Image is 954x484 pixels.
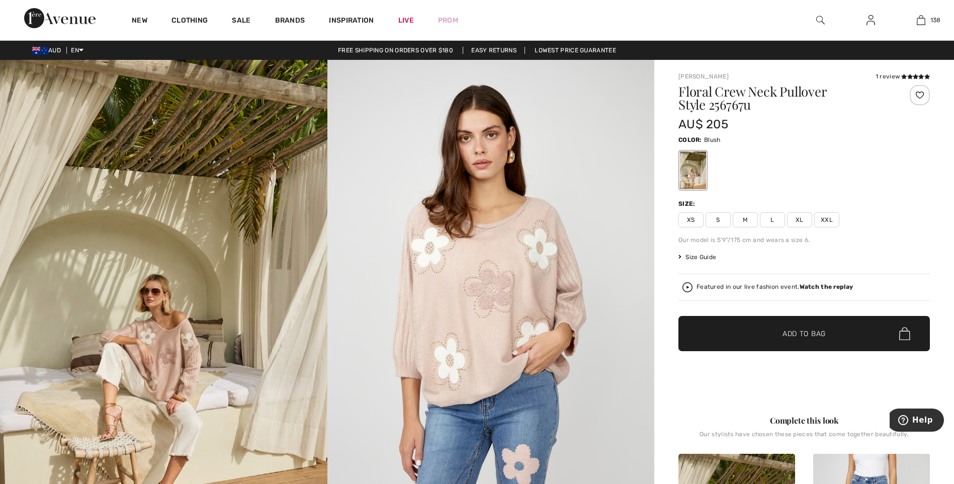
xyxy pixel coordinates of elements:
[398,15,414,26] a: Live
[816,14,825,26] img: search the website
[678,73,729,80] a: [PERSON_NAME]
[787,212,812,227] span: XL
[899,327,910,340] img: Bag.svg
[682,282,692,292] img: Watch the replay
[678,136,702,143] span: Color:
[930,16,941,25] span: 138
[463,47,525,54] a: Easy Returns
[678,316,930,351] button: Add to Bag
[896,14,945,26] a: 138
[24,8,96,28] img: 1ère Avenue
[678,235,930,245] div: Our model is 5'9"/175 cm and wears a size 6.
[678,253,716,262] span: Size Guide
[814,212,839,227] span: XXL
[680,151,706,189] div: Blush
[275,16,305,27] a: Brands
[438,15,458,26] a: Prom
[706,212,731,227] span: S
[171,16,208,27] a: Clothing
[678,117,728,131] span: AU$ 205
[704,136,721,143] span: Blush
[678,431,930,446] div: Our stylists have chosen these pieces that come together beautifully.
[678,415,930,427] div: Complete this look
[71,47,83,54] span: EN
[800,283,853,290] strong: Watch the replay
[678,85,888,111] h1: Floral Crew Neck Pullover Style 256767u
[760,212,785,227] span: L
[232,16,250,27] a: Sale
[678,199,698,208] div: Size:
[132,16,147,27] a: New
[783,329,826,339] span: Add to Bag
[733,212,758,227] span: M
[890,409,944,434] iframe: Opens a widget where you can find more information
[330,47,461,54] a: Free shipping on orders over $180
[697,284,853,290] div: Featured in our live fashion event.
[917,14,925,26] img: My Bag
[527,47,624,54] a: Lowest Price Guarantee
[678,212,704,227] span: XS
[858,14,883,27] a: Sign In
[329,16,374,27] span: Inspiration
[32,47,48,55] img: Australian Dollar
[866,14,875,26] img: My Info
[876,72,930,81] div: 1 review
[32,47,65,54] span: AUD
